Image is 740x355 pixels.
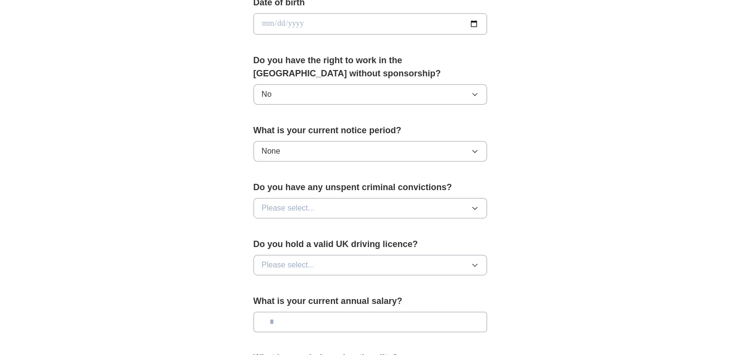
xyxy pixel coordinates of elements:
[253,238,487,251] label: Do you hold a valid UK driving licence?
[253,295,487,308] label: What is your current annual salary?
[253,141,487,161] button: None
[262,259,315,271] span: Please select...
[253,124,487,137] label: What is your current notice period?
[253,181,487,194] label: Do you have any unspent criminal convictions?
[253,198,487,218] button: Please select...
[253,54,487,80] label: Do you have the right to work in the [GEOGRAPHIC_DATA] without sponsorship?
[262,89,271,100] span: No
[253,255,487,275] button: Please select...
[262,202,315,214] span: Please select...
[253,84,487,105] button: No
[262,145,280,157] span: None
